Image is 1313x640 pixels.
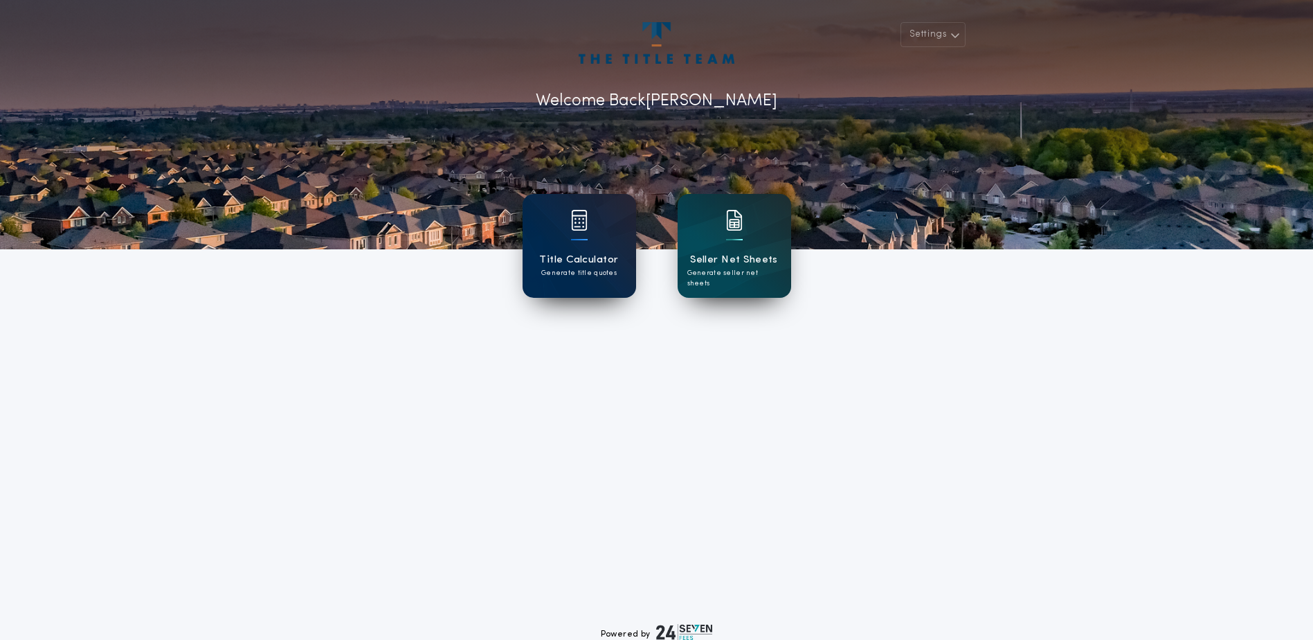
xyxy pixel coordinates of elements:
[536,89,777,114] p: Welcome Back [PERSON_NAME]
[539,252,618,268] h1: Title Calculator
[541,268,617,278] p: Generate title quotes
[690,252,778,268] h1: Seller Net Sheets
[678,194,791,298] a: card iconSeller Net SheetsGenerate seller net sheets
[726,210,743,231] img: card icon
[900,22,966,47] button: Settings
[579,22,734,64] img: account-logo
[687,268,781,289] p: Generate seller net sheets
[523,194,636,298] a: card iconTitle CalculatorGenerate title quotes
[571,210,588,231] img: card icon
